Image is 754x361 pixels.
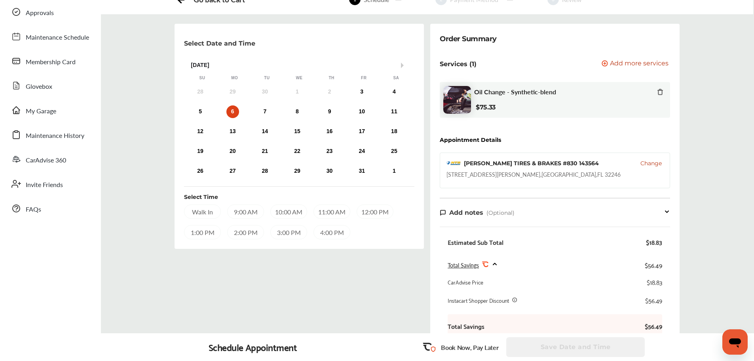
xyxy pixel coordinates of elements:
div: Choose Saturday, October 18th, 2025 [388,125,401,138]
div: Walk In [184,204,221,219]
span: My Garage [26,106,56,117]
div: We [295,75,303,81]
div: Choose Saturday, October 25th, 2025 [388,145,401,158]
div: Not available Wednesday, October 1st, 2025 [291,86,304,98]
a: CarAdvise 360 [7,149,93,170]
div: Instacart Shopper Discount [448,296,509,304]
div: Sa [392,75,400,81]
span: Maintenance History [26,131,84,141]
div: Choose Monday, October 6th, 2025 [226,105,239,118]
a: Maintenance Schedule [7,26,93,47]
iframe: Button to launch messaging window [722,329,748,355]
span: (Optional) [486,209,515,216]
div: Choose Sunday, October 12th, 2025 [194,125,207,138]
div: Appointment Details [440,137,501,143]
div: Choose Saturday, November 1st, 2025 [388,165,401,178]
div: Choose Wednesday, October 22nd, 2025 [291,145,304,158]
div: 11:00 AM [313,204,350,219]
span: Membership Card [26,57,76,67]
img: logo-mavis.png [446,161,461,165]
span: CarAdvise 360 [26,155,66,166]
div: 4:00 PM [313,225,350,239]
div: Choose Sunday, October 26th, 2025 [194,165,207,178]
div: $18.83 [646,238,662,246]
div: $18.83 [647,278,662,286]
div: [PERSON_NAME] TIRES & BRAKES #830 143564 [464,159,599,167]
div: $56.49 [645,296,662,304]
div: Schedule Appointment [209,342,297,353]
div: Choose Monday, October 20th, 2025 [226,145,239,158]
div: Choose Wednesday, October 15th, 2025 [291,125,304,138]
span: Add notes [449,209,483,216]
span: FAQs [26,204,41,215]
span: Invite Friends [26,180,63,190]
div: Estimated Sub Total [448,238,503,246]
p: Services (1) [440,60,477,68]
div: Choose Tuesday, October 14th, 2025 [258,125,271,138]
div: [STREET_ADDRESS][PERSON_NAME] , [GEOGRAPHIC_DATA] , FL 32246 [446,170,621,178]
b: $75.33 [476,103,496,111]
div: Choose Thursday, October 30th, 2025 [323,165,336,178]
div: Mo [231,75,239,81]
b: $56.49 [638,322,662,330]
a: Membership Card [7,51,93,71]
a: My Garage [7,100,93,120]
div: Choose Friday, October 3rd, 2025 [355,86,368,98]
span: Total Savings [448,261,479,269]
div: Choose Saturday, October 4th, 2025 [388,86,401,98]
div: Choose Thursday, October 9th, 2025 [323,105,336,118]
p: Select Date and Time [184,40,255,47]
p: Book Now, Pay Later [441,343,498,352]
div: Choose Sunday, October 19th, 2025 [194,145,207,158]
div: 9:00 AM [227,204,264,219]
div: Order Summary [440,33,497,44]
span: Oil Change - Synthetic-blend [474,88,556,96]
div: Choose Thursday, October 16th, 2025 [323,125,336,138]
img: oil-change-thumb.jpg [443,86,471,114]
div: Not available Sunday, September 28th, 2025 [194,86,207,98]
button: Change [640,159,662,167]
div: month 2025-10 [184,84,410,179]
div: Fr [360,75,368,81]
div: Choose Saturday, October 11th, 2025 [388,105,401,118]
div: 2:00 PM [227,225,264,239]
div: 10:00 AM [270,204,307,219]
div: $56.49 [645,260,662,270]
b: Total Savings [448,322,484,330]
button: Next Month [401,63,406,68]
div: Choose Tuesday, October 21st, 2025 [258,145,271,158]
div: Choose Friday, October 31st, 2025 [355,165,368,178]
img: note-icon.db9493fa.svg [440,209,446,216]
a: Invite Friends [7,174,93,194]
span: Glovebox [26,82,52,92]
a: Approvals [7,2,93,22]
div: Not available Monday, September 29th, 2025 [226,86,239,98]
div: 1:00 PM [184,225,221,239]
a: Add more services [602,60,670,68]
div: Choose Friday, October 10th, 2025 [355,105,368,118]
div: Not available Thursday, October 2nd, 2025 [323,86,336,98]
div: Choose Friday, October 24th, 2025 [355,145,368,158]
span: Maintenance Schedule [26,32,89,43]
div: [DATE] [186,62,412,69]
div: Choose Sunday, October 5th, 2025 [194,105,207,118]
a: FAQs [7,198,93,219]
div: Choose Tuesday, October 28th, 2025 [258,165,271,178]
div: Choose Friday, October 17th, 2025 [355,125,368,138]
span: Add more services [610,60,669,68]
a: Maintenance History [7,124,93,145]
div: CarAdvise Price [448,278,483,286]
div: Choose Thursday, October 23rd, 2025 [323,145,336,158]
div: Choose Tuesday, October 7th, 2025 [258,105,271,118]
div: Su [198,75,206,81]
div: Tu [263,75,271,81]
span: Approvals [26,8,54,18]
div: Not available Tuesday, September 30th, 2025 [258,86,271,98]
div: 12:00 PM [357,204,393,219]
div: Select Time [184,193,218,201]
div: Choose Wednesday, October 8th, 2025 [291,105,304,118]
div: 3:00 PM [270,225,307,239]
div: Choose Monday, October 13th, 2025 [226,125,239,138]
button: Add more services [602,60,669,68]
